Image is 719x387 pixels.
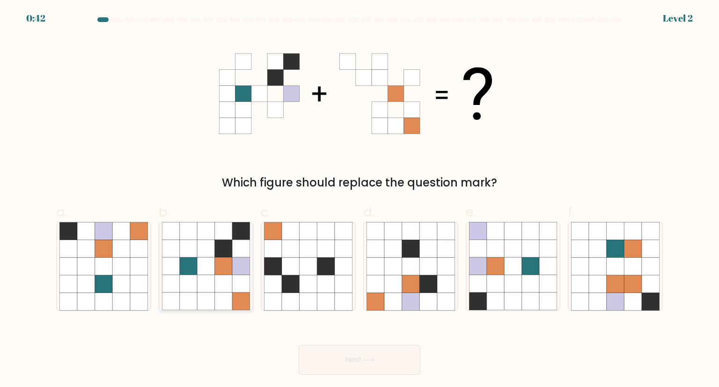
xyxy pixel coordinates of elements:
[363,203,374,221] span: d.
[26,11,45,25] div: 0:42
[299,345,420,375] button: Next
[261,203,271,221] span: c.
[159,203,170,221] span: b.
[62,174,657,191] div: Which figure should replace the question mark?
[568,203,574,221] span: f.
[466,203,476,221] span: e.
[56,203,67,221] span: a.
[663,11,693,25] div: Level 2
